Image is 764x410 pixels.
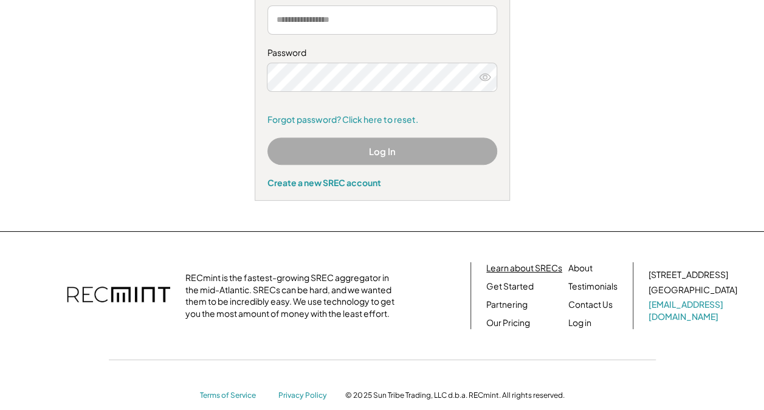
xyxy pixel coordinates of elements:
[200,391,267,401] a: Terms of Service
[486,262,562,274] a: Learn about SRECs
[568,317,591,329] a: Log in
[649,269,728,281] div: [STREET_ADDRESS]
[345,391,564,400] div: © 2025 Sun Tribe Trading, LLC d.b.a. RECmint. All rights reserved.
[486,280,534,293] a: Get Started
[267,114,497,126] a: Forgot password? Click here to reset.
[267,177,497,188] div: Create a new SREC account
[185,272,401,319] div: RECmint is the fastest-growing SREC aggregator in the mid-Atlantic. SRECs can be hard, and we wan...
[267,47,497,59] div: Password
[278,391,333,401] a: Privacy Policy
[649,284,737,296] div: [GEOGRAPHIC_DATA]
[568,280,618,293] a: Testimonials
[649,299,740,322] a: [EMAIL_ADDRESS][DOMAIN_NAME]
[486,317,530,329] a: Our Pricing
[568,299,613,311] a: Contact Us
[267,137,497,165] button: Log In
[67,274,170,317] img: recmint-logotype%403x.png
[486,299,528,311] a: Partnering
[568,262,593,274] a: About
